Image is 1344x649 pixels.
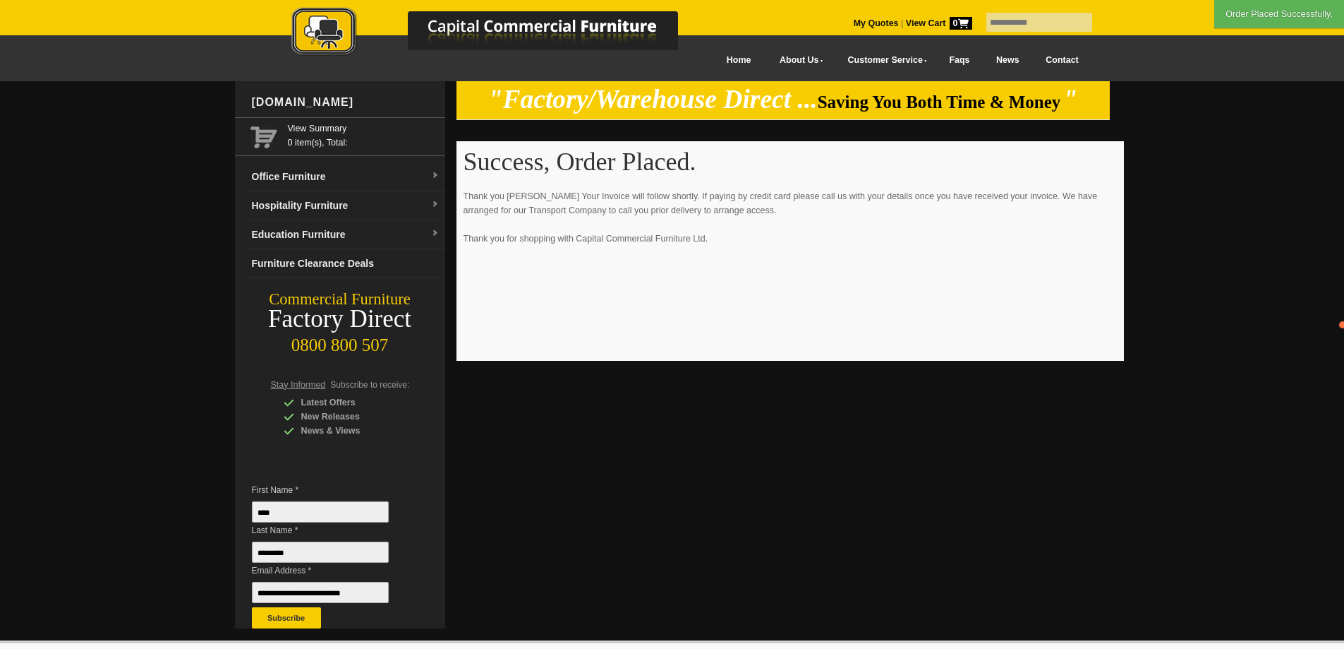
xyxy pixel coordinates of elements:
[246,220,445,249] a: Education Furnituredropdown
[431,230,440,238] img: dropdown
[235,328,445,355] div: 0800 800 507
[246,191,445,220] a: Hospitality Furnituredropdown
[983,44,1032,76] a: News
[832,44,936,76] a: Customer Service
[330,380,409,390] span: Subscribe to receive:
[284,410,418,424] div: New Releases
[906,18,972,28] strong: View Cart
[246,249,445,278] a: Furniture Clearance Deals
[284,395,418,410] div: Latest Offers
[488,85,818,114] em: "Factory/Warehouse Direct ...
[246,162,445,191] a: Office Furnituredropdown
[431,172,440,180] img: dropdown
[253,7,746,59] img: Capital Commercial Furniture Logo
[464,189,1117,260] p: Thank you [PERSON_NAME] Your Invoice will follow shortly. If paying by credit card please call us...
[252,483,410,497] span: First Name *
[235,309,445,329] div: Factory Direct
[288,121,440,148] span: 0 item(s), Total:
[252,607,321,629] button: Subscribe
[431,201,440,209] img: dropdown
[1032,44,1091,76] a: Contact
[903,18,971,28] a: View Cart0
[950,17,972,30] span: 0
[818,93,1061,112] span: Saving You Both Time & Money
[253,7,746,63] a: Capital Commercial Furniture Logo
[252,542,389,563] input: Last Name *
[252,523,410,537] span: Last Name *
[271,380,326,390] span: Stay Informed
[252,582,389,603] input: Email Address *
[235,290,445,309] div: Commercial Furniture
[246,81,445,124] div: [DOMAIN_NAME]
[288,121,440,136] a: View Summary
[936,44,983,76] a: Faqs
[252,501,389,523] input: First Name *
[764,44,832,76] a: About Us
[284,424,418,438] div: News & Views
[1063,85,1078,114] em: "
[464,148,1117,175] h1: Success, Order Placed.
[854,18,899,28] a: My Quotes
[252,564,410,578] span: Email Address *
